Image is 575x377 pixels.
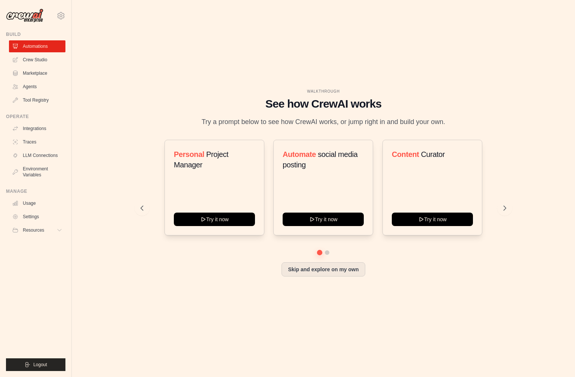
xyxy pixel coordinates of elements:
[9,211,65,223] a: Settings
[9,197,65,209] a: Usage
[9,163,65,181] a: Environment Variables
[283,213,364,226] button: Try it now
[538,341,575,377] iframe: Chat Widget
[9,94,65,106] a: Tool Registry
[23,227,44,233] span: Resources
[283,150,358,169] span: social media posting
[9,224,65,236] button: Resources
[9,67,65,79] a: Marketplace
[174,213,255,226] button: Try it now
[9,123,65,135] a: Integrations
[6,358,65,371] button: Logout
[9,149,65,161] a: LLM Connections
[6,114,65,120] div: Operate
[174,150,204,158] span: Personal
[9,81,65,93] a: Agents
[421,150,445,158] span: Curator
[9,136,65,148] a: Traces
[198,117,449,127] p: Try a prompt below to see how CrewAI works, or jump right in and build your own.
[141,89,506,94] div: WALKTHROUGH
[174,150,228,169] span: Project Manager
[9,40,65,52] a: Automations
[33,362,47,368] span: Logout
[141,97,506,111] h1: See how CrewAI works
[282,262,365,276] button: Skip and explore on my own
[6,188,65,194] div: Manage
[283,150,316,158] span: Automate
[6,31,65,37] div: Build
[392,150,419,158] span: Content
[9,54,65,66] a: Crew Studio
[6,9,43,23] img: Logo
[392,213,473,226] button: Try it now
